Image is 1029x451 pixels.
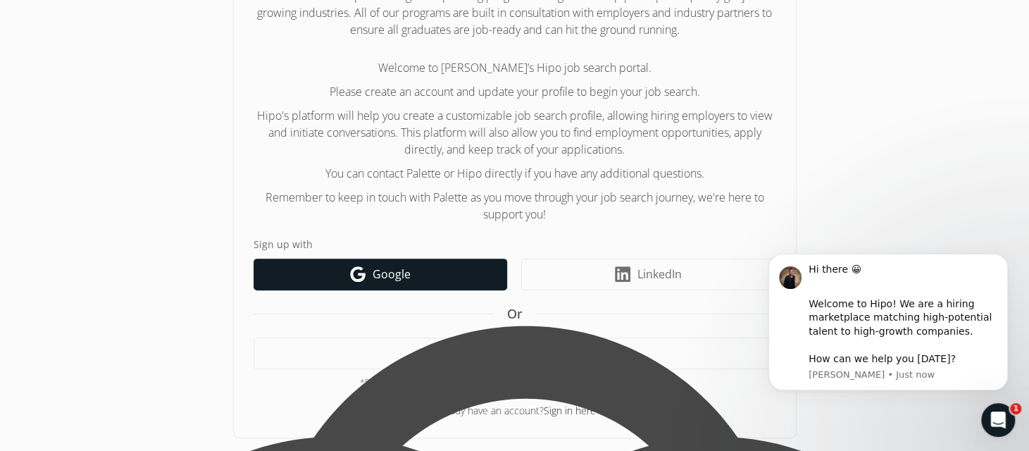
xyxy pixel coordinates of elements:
span: 1 [1010,403,1021,414]
p: Hipo's platform will help you create a customizable job search profile, allowing hiring employers... [254,107,776,158]
p: Please create an account and update your profile to begin your job search. [254,83,776,100]
iframe: Intercom notifications message [747,233,1029,413]
p: Remember to keep in touch with Palette as you move through your job search journey, we're here to... [254,189,776,223]
p: Welcome to [PERSON_NAME]’s Hipo job search portal. [254,59,776,76]
span: Or [507,304,523,323]
div: Already have an account? [254,403,776,418]
label: Sign up with [254,237,776,252]
span: Google [373,266,411,283]
p: You can contact Palette or Hipo directly if you have any additional questions. [254,165,776,182]
div: *By signing up you are agreeing to our Hipo and [254,376,776,389]
span: LinkedIn [637,266,682,283]
a: Google [254,259,507,290]
a: Sign in here [544,404,596,417]
iframe: Intercom live chat [981,403,1015,437]
a: LinkedIn [521,259,776,290]
button: Use your email instead [254,338,776,369]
